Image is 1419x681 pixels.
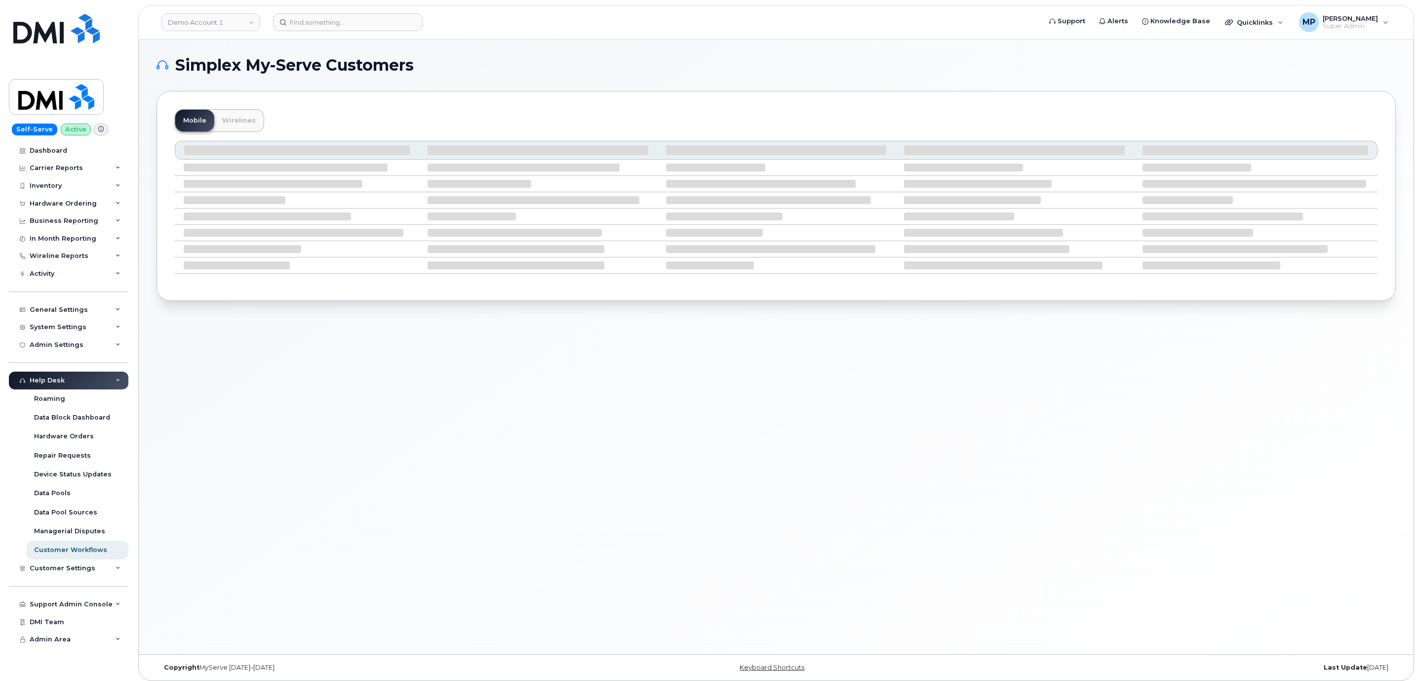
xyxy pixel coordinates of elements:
[983,664,1396,672] div: [DATE]
[164,664,199,671] strong: Copyright
[214,110,264,131] a: Wirelines
[157,664,570,672] div: MyServe [DATE]–[DATE]
[1324,664,1367,671] strong: Last Update
[175,58,414,73] span: Simplex My-Serve Customers
[740,664,804,671] a: Keyboard Shortcuts
[175,110,214,131] a: Mobile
